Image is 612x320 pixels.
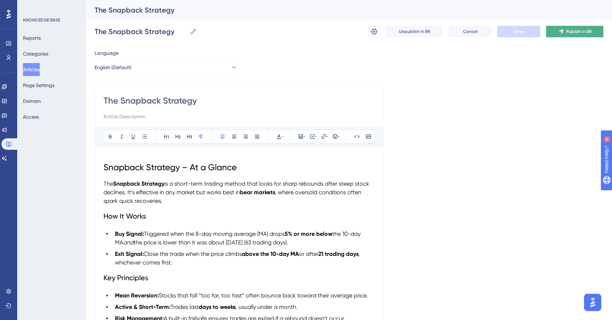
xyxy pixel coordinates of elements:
[449,26,492,37] button: Cancel
[144,230,285,237] span: Triggered when the 8-day moving average (MA) drops
[23,63,40,76] button: Articles
[103,112,375,121] input: Article Description
[123,239,134,246] em: and
[115,292,159,299] strong: Mean Reversion:
[115,304,170,310] strong: Active & Short-Term:
[144,250,242,257] span: Close the trade when the price climbs
[386,26,443,37] button: Unpublish in EN
[103,180,113,187] span: The
[103,180,371,196] span: is a short-term trading method that looks for sharp rebounds after steep stock declines. It’s eff...
[95,27,187,37] input: Article Name
[95,63,131,72] span: English (Default)
[103,95,375,106] input: Article Title
[95,49,119,57] span: Language
[546,26,603,37] button: Publish in EN
[23,79,54,92] button: Page Settings
[566,29,592,34] span: Publish in EN
[23,32,41,44] button: Reports
[240,189,275,196] strong: bear markets
[134,239,288,246] span: the price is lower than it was about [DATE] (63 trading days).
[23,47,48,60] button: Categories
[23,110,39,123] button: Access
[23,17,60,23] div: KNOWLEDGE BASE
[17,2,45,10] span: Need Help?
[50,4,52,9] div: 4
[23,95,41,108] button: Domain
[242,250,299,257] strong: above the 10-day MA
[95,60,238,75] button: English (Default)
[497,26,540,37] button: Save
[95,5,586,15] div: The Snapback Strategy
[514,29,524,34] span: Save
[285,230,332,237] strong: 5% or more below
[236,304,298,310] span: , usually under a month.
[103,162,237,172] span: Snapback Strategy – At a Glance
[318,250,358,257] strong: 21 trading days
[170,304,199,310] span: Trades last
[199,304,236,310] strong: days to weeks
[159,292,368,299] span: Stocks that fall “too far, too fast” often bounce back toward their average price.
[463,29,478,34] span: Cancel
[115,230,144,237] strong: Buy Signal:
[103,273,148,282] span: Key Principles
[103,212,146,220] span: How It Works
[399,29,430,34] span: Unpublish in EN
[115,250,144,257] strong: Exit Signal:
[299,250,318,257] span: or after
[582,292,603,313] iframe: UserGuiding AI Assistant Launcher
[113,180,164,187] strong: Snapback Strategy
